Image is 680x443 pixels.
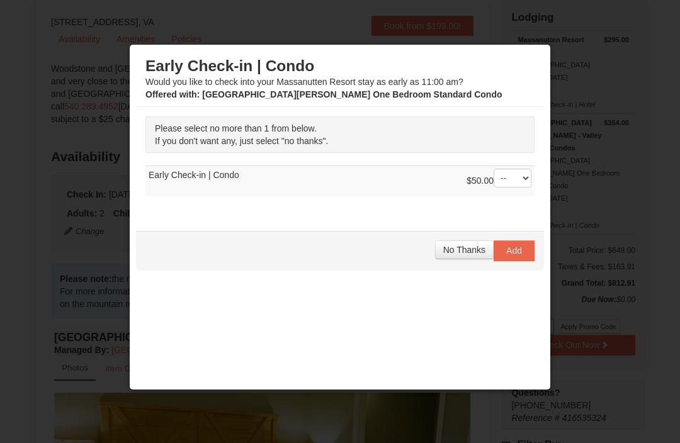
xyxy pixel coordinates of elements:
[435,240,494,259] button: No Thanks
[145,89,502,99] strong: : [GEOGRAPHIC_DATA][PERSON_NAME] One Bedroom Standard Condo
[145,57,535,76] h3: Early Check-in | Condo
[145,89,197,99] span: Offered with
[467,169,531,194] div: $50.00
[443,245,485,255] span: No Thanks
[494,240,535,261] button: Add
[155,123,317,133] span: Please select no more than 1 from below.
[506,245,522,255] span: Add
[145,166,535,197] td: Early Check-in | Condo
[155,136,328,146] span: If you don't want any, just select "no thanks".
[145,57,535,101] div: Would you like to check into your Massanutten Resort stay as early as 11:00 am?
